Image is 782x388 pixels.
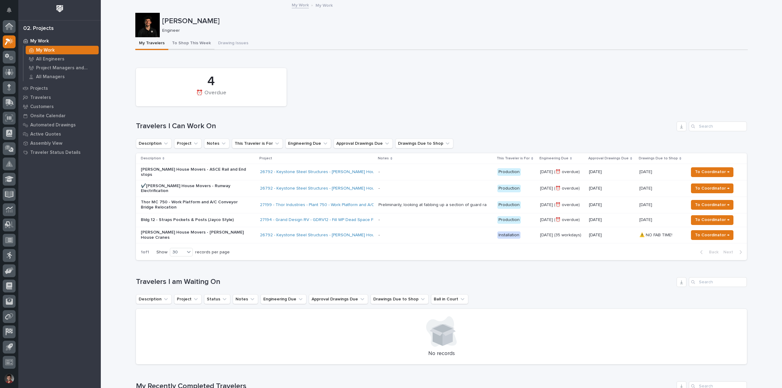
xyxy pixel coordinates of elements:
[540,202,584,208] p: [DATE] (⏰ overdue)
[30,150,81,155] p: Traveler Status Details
[260,202,418,208] a: 27199 - Thor Industries - Plant 750 - Work Platform and A/C Conveyor Relocation
[136,294,172,304] button: Description
[204,139,229,148] button: Notes
[639,185,653,191] p: [DATE]
[689,277,747,287] input: Search
[18,148,101,157] a: Traveler Status Details
[136,122,674,131] h1: Travelers I Can Work On
[30,141,62,146] p: Assembly View
[689,121,747,131] input: Search
[233,294,258,304] button: Notes
[378,186,380,191] div: -
[30,132,61,137] p: Active Quotes
[214,37,252,50] button: Drawing Issues
[639,155,678,162] p: Drawings Due to Shop
[721,249,747,255] button: Next
[378,233,380,238] div: -
[3,4,16,16] button: Notifications
[691,230,733,240] button: To Coordinator →
[497,185,521,192] div: Production
[540,233,584,238] p: [DATE] (35 workdays)
[691,200,733,210] button: To Coordinator →
[260,233,379,238] a: 26792 - Keystone Steel Structures - [PERSON_NAME] House
[36,65,96,71] p: Project Managers and Engineers
[24,55,101,63] a: All Engineers
[378,155,389,162] p: Notes
[691,215,733,225] button: To Coordinator →
[497,168,521,176] div: Production
[24,63,101,72] a: Project Managers and Engineers
[54,3,65,14] img: Workspace Logo
[540,186,584,191] p: [DATE] (⏰ overdue)
[136,139,172,148] button: Description
[141,155,161,162] p: Description
[260,186,379,191] a: 26792 - Keystone Steel Structures - [PERSON_NAME] House
[141,200,248,210] p: Thor MC 750 - Work Platform and A/C Conveyor Bridge Relocation
[539,155,568,162] p: Engineering Due
[141,230,248,240] p: [PERSON_NAME] House Movers - [PERSON_NAME] House Cranes
[141,217,248,223] p: Bldg 12 - Straps Pockets & Posts (Jayco Style)
[36,48,55,53] p: My Work
[30,113,66,119] p: Onsite Calendar
[30,38,49,44] p: My Work
[589,233,634,238] p: [DATE]
[136,227,747,243] tr: [PERSON_NAME] House Movers - [PERSON_NAME] House Cranes26792 - Keystone Steel Structures - [PERSO...
[395,139,453,148] button: Drawings Due to Shop
[316,2,333,8] p: My Work
[168,37,214,50] button: To Shop This Week
[260,169,379,175] a: 26792 - Keystone Steel Structures - [PERSON_NAME] House
[136,197,747,213] tr: Thor MC 750 - Work Platform and A/C Conveyor Bridge Relocation27199 - Thor Industries - Plant 750...
[639,231,674,238] p: ⚠️ NO FAB TIME!
[18,139,101,148] a: Assembly View
[18,111,101,120] a: Onsite Calendar
[691,183,733,193] button: To Coordinator →
[136,180,747,197] tr: ✔️[PERSON_NAME] House Movers - Runway Electrification26792 - Keystone Steel Structures - [PERSON_...
[195,250,230,255] p: records per page
[30,95,51,100] p: Travelers
[371,294,429,304] button: Drawings Due to Shop
[639,168,653,175] p: [DATE]
[285,139,331,148] button: Engineering Due
[540,169,584,175] p: [DATE] (⏰ overdue)
[695,231,729,239] span: To Coordinator →
[24,46,101,54] a: My Work
[36,56,64,62] p: All Engineers
[174,139,202,148] button: Project
[18,102,101,111] a: Customers
[24,72,101,81] a: All Managers
[378,169,380,175] div: -
[378,217,380,223] div: -
[136,164,747,180] tr: [PERSON_NAME] House Movers - ASCE Rail and End stops26792 - Keystone Steel Structures - [PERSON_N...
[497,155,530,162] p: This Traveler is For
[334,139,393,148] button: Approval Drawings Due
[174,294,202,304] button: Project
[146,74,276,89] div: 4
[204,294,230,304] button: Status
[143,350,740,357] p: No records
[639,201,653,208] p: [DATE]
[146,90,276,103] div: ⏰ Overdue
[589,217,634,223] p: [DATE]
[497,201,521,209] div: Production
[18,93,101,102] a: Travelers
[540,217,584,223] p: [DATE] (⏰ overdue)
[8,7,16,17] div: Notifications
[695,249,721,255] button: Back
[141,167,248,177] p: [PERSON_NAME] House Movers - ASCE Rail and End stops
[588,155,629,162] p: Approval Drawings Due
[36,74,65,80] p: All Managers
[261,294,306,304] button: Engineering Due
[497,216,521,224] div: Production
[156,250,167,255] p: Show
[260,217,400,223] a: 27194 - Grand Design RV - GDRV12 - Fill WP Dead Space For Short Units
[162,17,745,26] p: [PERSON_NAME]
[18,129,101,139] a: Active Quotes
[136,245,154,260] p: 1 of 1
[30,104,54,110] p: Customers
[135,37,168,50] button: My Travelers
[589,202,634,208] p: [DATE]
[497,231,521,239] div: Installation
[589,186,634,191] p: [DATE]
[18,36,101,45] a: My Work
